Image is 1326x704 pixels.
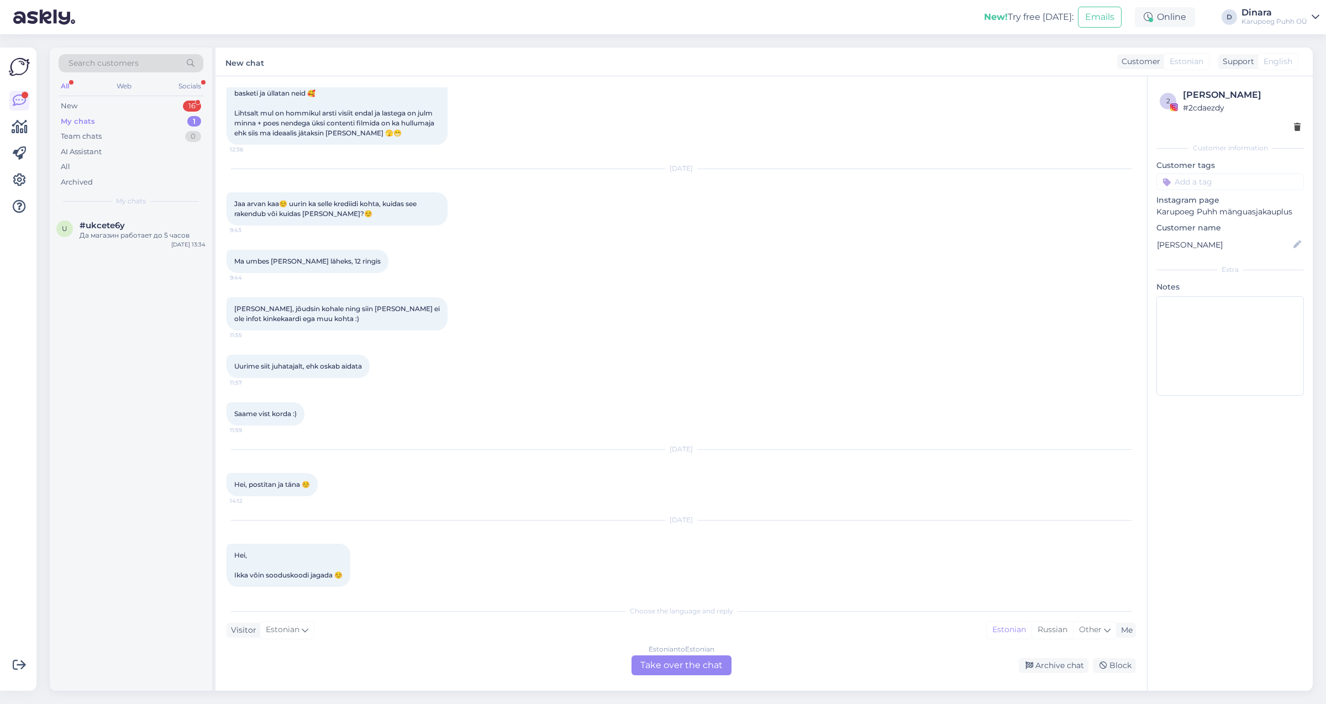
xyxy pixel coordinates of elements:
div: Web [114,79,134,93]
div: # 2cdaezdy [1183,102,1301,114]
label: New chat [225,54,264,69]
div: Customer [1117,56,1160,67]
span: 11:57 [230,379,271,387]
span: My chats [116,196,146,206]
div: Me [1117,624,1133,636]
span: 14:12 [230,497,271,505]
div: Support [1218,56,1254,67]
span: 11:59 [230,426,271,434]
div: Extra [1156,265,1304,275]
div: Visitor [227,624,256,636]
input: Add name [1157,239,1291,251]
div: Estonian [987,622,1032,638]
div: [DATE] 13:34 [171,240,206,249]
span: Estonian [266,624,299,636]
div: Dinara [1241,8,1307,17]
div: AI Assistant [61,146,102,157]
div: My chats [61,116,95,127]
div: New [61,101,77,112]
div: Archive chat [1019,658,1088,673]
div: Block [1093,658,1136,673]
span: 12:36 [230,145,271,154]
span: English [1264,56,1292,67]
span: Search customers [69,57,139,69]
div: Russian [1032,622,1073,638]
span: Ma umbes [PERSON_NAME] läheks, 12 ringis [234,257,381,265]
span: Other [1079,624,1102,634]
p: Notes [1156,281,1304,293]
div: D [1222,9,1237,25]
span: 9:44 [230,274,271,282]
div: 1 [187,116,201,127]
div: Take over the chat [632,655,732,675]
div: Choose the language and reply [227,606,1136,616]
input: Add a tag [1156,174,1304,190]
a: DinaraKarupoeg Puhh OÜ [1241,8,1319,26]
span: 2 [1166,97,1170,105]
div: Estonian to Estonian [649,644,714,654]
button: Emails [1078,7,1122,28]
span: u [62,224,67,233]
span: Hei, Ikka võin sooduskoodi jagada ☺️ [234,551,343,579]
span: Estonian [1170,56,1203,67]
span: Uurime siit juhatajalt, ehk oskab aidata [234,362,362,370]
div: Socials [176,79,203,93]
span: [PERSON_NAME], jõudsin kohale ning siin [PERSON_NAME] ei ole infot kinkekaardi ega muu kohta :) [234,304,441,323]
span: Hei, postitan ja täna ☺️ [234,480,310,488]
div: [DATE] [227,515,1136,525]
span: Jaa arvan kaa☺️ uurin ka selle krediidi kohta, kuidas see rakendub või kuidas [PERSON_NAME]?☺️ [234,199,418,218]
div: Customer information [1156,143,1304,153]
div: [DATE] [227,444,1136,454]
div: Да магазин работает до 5 часов [80,230,206,240]
div: [PERSON_NAME] [1183,88,1301,102]
span: 9:43 [230,226,271,234]
b: New! [984,12,1008,22]
div: Team chats [61,131,102,142]
p: Instagram page [1156,195,1304,206]
div: 0 [185,131,201,142]
div: Online [1135,7,1195,27]
div: All [61,161,70,172]
div: All [59,79,71,93]
div: 16 [183,101,201,112]
p: Customer name [1156,222,1304,234]
div: [DATE] [227,164,1136,174]
div: Try free [DATE]: [984,10,1074,24]
p: Karupoeg Puhh mänguasjakauplus [1156,206,1304,218]
span: 14:39 [230,587,271,596]
img: Askly Logo [9,56,30,77]
div: Karupoeg Puhh OÜ [1241,17,1307,26]
div: Archived [61,177,93,188]
span: Saame vist korda :) [234,409,297,418]
p: Customer tags [1156,160,1304,171]
span: 11:55 [230,331,271,339]
span: #ukcete6y [80,220,125,230]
